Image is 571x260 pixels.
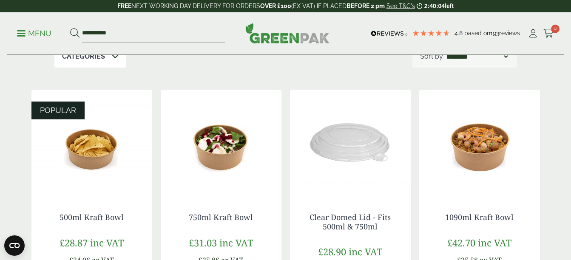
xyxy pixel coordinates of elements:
strong: OVER £100 [260,3,291,9]
span: inc VAT [219,236,253,249]
strong: FREE [117,3,131,9]
a: 500ml Kraft Bowl [60,212,124,222]
span: Based on [464,30,490,37]
div: 4.8 Stars [412,29,450,37]
img: REVIEWS.io [371,31,408,37]
select: Shop order [445,51,509,62]
a: 1090ml Kraft Bowl [445,212,514,222]
i: Cart [543,29,554,38]
img: Clear Domed Lid - Fits 750ml-0 [290,90,411,196]
span: 4.8 [455,30,464,37]
img: Kraft Bowl 1090ml with Prawns and Rice [419,90,540,196]
img: Kraft Bowl 500ml with Nachos [31,90,152,196]
span: inc VAT [478,236,511,249]
button: Open CMP widget [4,235,25,256]
span: left [445,3,454,9]
span: 2:40:04 [424,3,445,9]
i: My Account [528,29,538,38]
span: reviews [499,30,520,37]
a: 0 [543,27,554,40]
strong: BEFORE 2 pm [347,3,385,9]
span: £31.03 [189,236,217,249]
p: Categories [62,51,105,62]
span: inc VAT [90,236,124,249]
a: 750ml Kraft Bowl [189,212,253,222]
a: See T&C's [386,3,415,9]
p: Sort by [420,51,443,62]
a: Clear Domed Lid - Fits 500ml & 750ml [310,212,391,232]
span: £28.87 [60,236,88,249]
img: GreenPak Supplies [245,23,330,43]
span: inc VAT [349,245,382,258]
span: 0 [551,25,560,33]
span: POPULAR [40,106,76,115]
span: £42.70 [447,236,475,249]
span: £28.90 [318,245,346,258]
a: Menu [17,28,51,37]
span: 193 [490,30,499,37]
img: Kraft Bowl 750ml with Goats Cheese Salad Open [161,90,281,196]
p: Menu [17,28,51,39]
